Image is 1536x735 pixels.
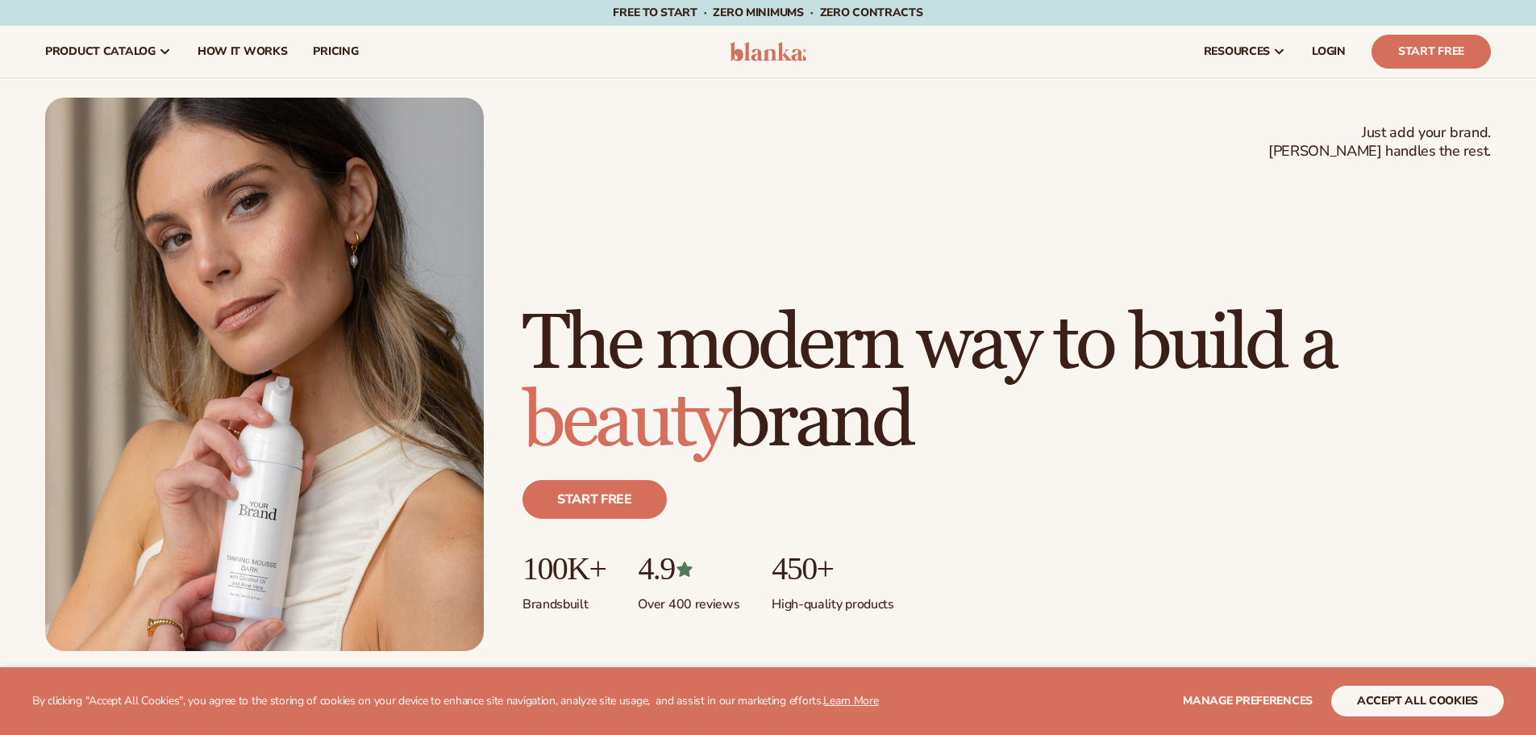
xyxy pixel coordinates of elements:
[300,26,371,77] a: pricing
[1183,686,1313,716] button: Manage preferences
[313,45,358,58] span: pricing
[522,374,727,469] span: beauty
[638,551,739,587] p: 4.9
[772,587,893,613] p: High-quality products
[1312,45,1346,58] span: LOGIN
[185,26,301,77] a: How It Works
[1331,686,1504,716] button: accept all cookies
[772,551,893,587] p: 450+
[198,45,288,58] span: How It Works
[522,551,606,587] p: 100K+
[1183,693,1313,708] span: Manage preferences
[45,45,156,58] span: product catalog
[1191,26,1299,77] a: resources
[45,98,484,651] img: Female holding tanning mousse.
[730,42,806,61] img: logo
[613,5,922,20] span: Free to start · ZERO minimums · ZERO contracts
[823,693,878,708] a: Learn More
[1204,45,1270,58] span: resources
[32,695,879,708] p: By clicking "Accept All Cookies", you agree to the storing of cookies on your device to enhance s...
[522,587,606,613] p: Brands built
[522,480,667,519] a: Start free
[522,306,1491,461] h1: The modern way to build a brand
[32,26,185,77] a: product catalog
[1299,26,1359,77] a: LOGIN
[1372,35,1491,69] a: Start Free
[638,587,739,613] p: Over 400 reviews
[1268,123,1491,161] span: Just add your brand. [PERSON_NAME] handles the rest.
